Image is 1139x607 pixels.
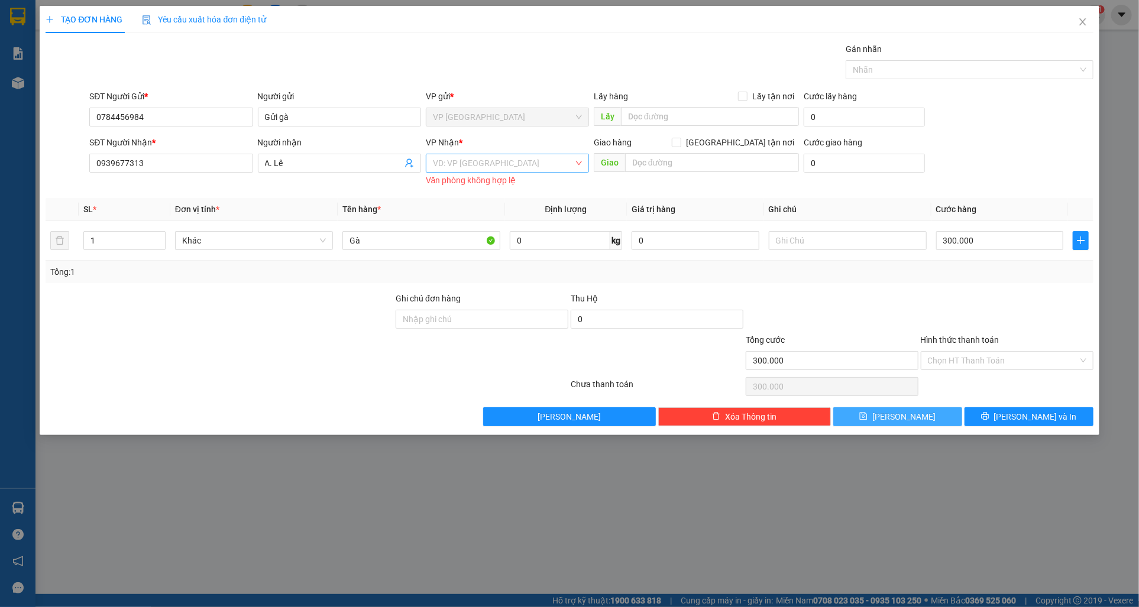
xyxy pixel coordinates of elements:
label: Hình thức thanh toán [921,335,999,345]
span: Thu Hộ [571,294,598,303]
button: Close [1066,6,1099,39]
span: Lấy [594,107,621,126]
span: VP Đà Lạt [433,108,582,126]
span: Tên hàng [342,205,381,214]
span: [PERSON_NAME] [538,410,601,423]
input: Cước giao hàng [804,154,925,173]
div: Chưa thanh toán [569,378,745,398]
th: Ghi chú [764,198,931,221]
img: icon [142,15,151,25]
input: Ghi Chú [769,231,927,250]
span: Định lượng [545,205,587,214]
span: plus [1073,236,1088,245]
button: delete [50,231,69,250]
div: Người nhận [258,136,421,149]
span: [PERSON_NAME] [872,410,936,423]
button: save[PERSON_NAME] [833,407,962,426]
span: Xóa Thông tin [725,410,776,423]
input: Dọc đường [625,153,799,172]
span: [PERSON_NAME] và In [994,410,1077,423]
span: kg [610,231,622,250]
span: Khác [182,232,326,249]
span: Tổng cước [746,335,785,345]
input: 0 [632,231,759,250]
span: Yêu cầu xuất hóa đơn điện tử [142,15,267,24]
span: Giao hàng [594,138,632,147]
span: [GEOGRAPHIC_DATA] tận nơi [681,136,799,149]
span: delete [712,412,720,421]
span: Đơn vị tính [175,205,219,214]
button: printer[PERSON_NAME] và In [965,407,1093,426]
div: SĐT Người Nhận [89,136,253,149]
button: deleteXóa Thông tin [658,407,831,426]
span: VP Nhận [426,138,459,147]
button: plus [1073,231,1088,250]
input: Cước lấy hàng [804,108,925,126]
div: Văn phòng không hợp lệ [426,174,589,187]
input: Ghi chú đơn hàng [396,310,568,329]
div: SĐT Người Gửi [89,90,253,103]
button: [PERSON_NAME] [483,407,656,426]
span: SL [83,205,93,214]
span: Cước hàng [936,205,977,214]
span: Lấy tận nơi [748,90,799,103]
span: Lấy hàng [594,92,628,101]
span: Giá trị hàng [632,205,675,214]
span: plus [46,15,54,24]
div: Người gửi [258,90,421,103]
label: Ghi chú đơn hàng [396,294,461,303]
span: TẠO ĐƠN HÀNG [46,15,122,24]
span: user-add [405,158,414,168]
label: Gán nhãn [846,44,882,54]
div: Tổng: 1 [50,265,439,278]
span: close [1078,17,1088,27]
label: Cước lấy hàng [804,92,857,101]
div: VP gửi [426,90,589,103]
input: VD: Bàn, Ghế [342,231,500,250]
span: printer [981,412,989,421]
span: Giao [594,153,625,172]
label: Cước giao hàng [804,138,862,147]
span: save [859,412,868,421]
input: Dọc đường [621,107,799,126]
